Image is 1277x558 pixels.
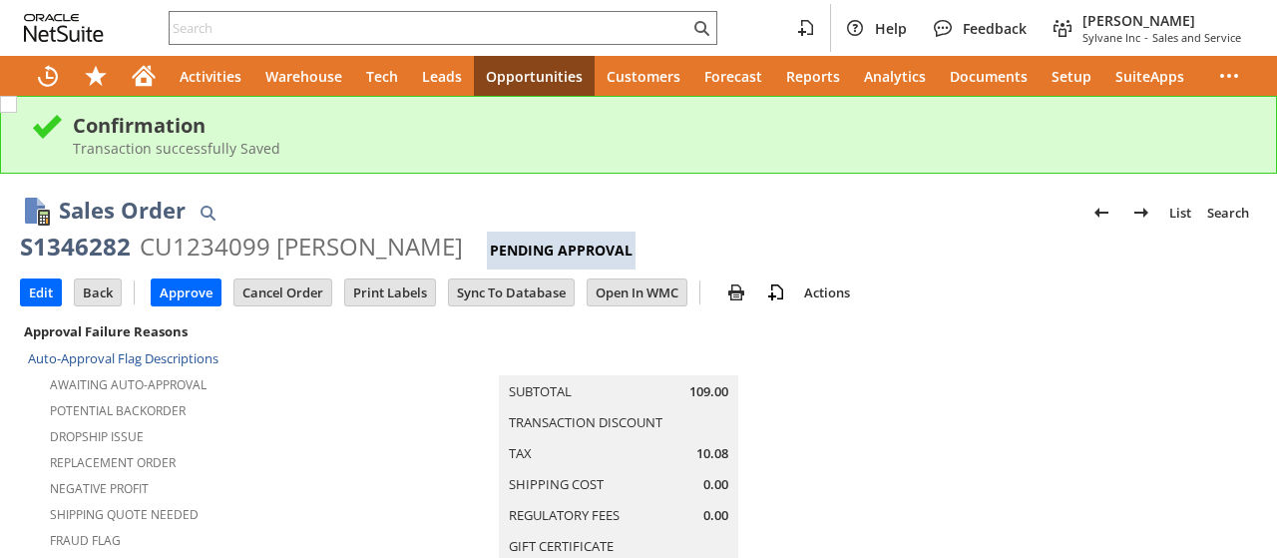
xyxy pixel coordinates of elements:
a: Regulatory Fees [509,506,620,524]
a: SuiteApps [1103,56,1196,96]
img: Quick Find [196,201,219,225]
span: Sales and Service [1152,30,1241,45]
span: 109.00 [689,382,728,401]
div: S1346282 [20,231,131,263]
div: Confirmation [73,112,1246,139]
img: Next [1129,201,1153,225]
span: Customers [607,67,680,86]
a: Activities [168,56,253,96]
span: Feedback [963,19,1027,38]
img: print.svg [724,280,748,304]
a: Customers [595,56,692,96]
input: Cancel Order [234,279,331,305]
input: Search [170,16,689,40]
a: Gift Certificate [509,537,614,555]
a: Recent Records [24,56,72,96]
span: Activities [180,67,241,86]
a: Shipping Cost [509,475,604,493]
span: - [1144,30,1148,45]
input: Open In WMC [588,279,686,305]
img: add-record.svg [764,280,788,304]
a: Dropship Issue [50,428,144,445]
div: CU1234099 [PERSON_NAME] [140,231,463,263]
span: Reports [786,67,840,86]
input: Print Labels [345,279,435,305]
span: Documents [950,67,1028,86]
a: Search [1199,197,1257,229]
span: Warehouse [265,67,342,86]
input: Edit [21,279,61,305]
a: Forecast [692,56,774,96]
svg: Shortcuts [84,64,108,88]
a: Analytics [852,56,938,96]
a: Fraud Flag [50,532,121,549]
svg: Recent Records [36,64,60,88]
a: Negative Profit [50,480,149,497]
div: Pending Approval [487,232,636,270]
a: Potential Backorder [50,402,186,419]
span: 0.00 [703,475,728,494]
span: Analytics [864,67,926,86]
span: 10.08 [696,444,728,463]
svg: Home [132,64,156,88]
span: 0.00 [703,506,728,525]
svg: Search [689,16,713,40]
a: Setup [1040,56,1103,96]
input: Back [75,279,121,305]
span: Leads [422,67,462,86]
span: Forecast [704,67,762,86]
span: SuiteApps [1115,67,1184,86]
h1: Sales Order [59,194,186,227]
a: Shipping Quote Needed [50,506,199,523]
span: Setup [1052,67,1091,86]
a: Opportunities [474,56,595,96]
span: Help [875,19,907,38]
svg: logo [24,14,104,42]
a: Reports [774,56,852,96]
a: Tax [509,444,532,462]
img: Previous [1089,201,1113,225]
div: Shortcuts [72,56,120,96]
a: List [1161,197,1199,229]
a: Subtotal [509,382,572,400]
a: Actions [796,283,858,301]
div: More menus [1205,56,1253,96]
a: Awaiting Auto-Approval [50,376,207,393]
a: Transaction Discount [509,413,662,431]
span: Tech [366,67,398,86]
input: Approve [152,279,220,305]
a: Leads [410,56,474,96]
caption: Summary [499,343,738,375]
a: Documents [938,56,1040,96]
span: Sylvane Inc [1082,30,1140,45]
a: Auto-Approval Flag Descriptions [28,349,218,367]
a: Tech [354,56,410,96]
div: Approval Failure Reasons [20,318,424,344]
input: Sync To Database [449,279,574,305]
span: Opportunities [486,67,583,86]
span: [PERSON_NAME] [1082,11,1241,30]
a: Replacement Order [50,454,176,471]
a: Warehouse [253,56,354,96]
div: Transaction successfully Saved [73,139,1246,158]
a: Home [120,56,168,96]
